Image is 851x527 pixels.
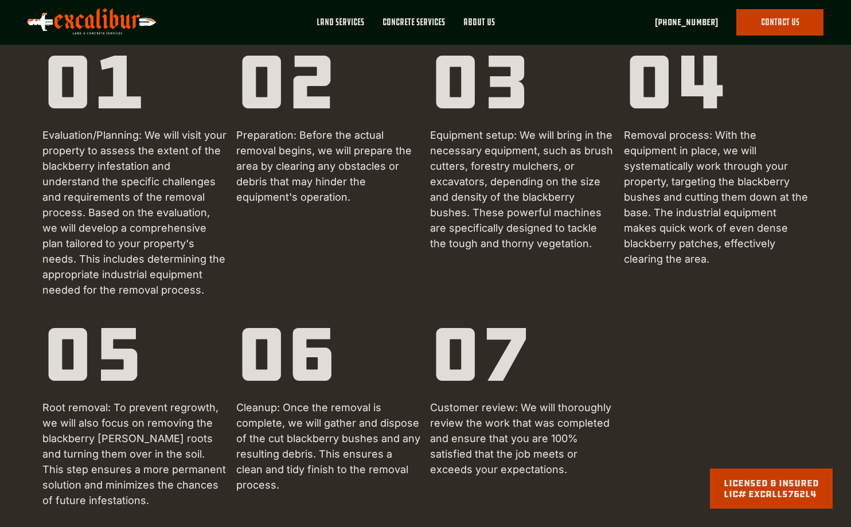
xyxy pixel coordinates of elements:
[236,400,421,493] p: Cleanup: Once the removal is complete, we will gather and dispose of the cut blackberry bushes an...
[42,400,227,508] p: Root removal: To prevent regrowth, we will also focus on removing the blackberry [PERSON_NAME] ro...
[655,15,718,29] a: [PHONE_NUMBER]
[430,316,615,394] div: 07
[736,9,823,36] a: contact us
[430,127,615,251] p: Equipment setup: We will bring in the necessary equipment, such as brush cutters, forestry mulche...
[430,400,615,477] p: Customer review: We will thoroughly review the work that was completed and ensure that you are 10...
[724,478,819,499] div: licensed & Insured lic# EXCALLS762L4
[42,44,227,122] div: 01
[624,44,809,122] div: 04
[236,44,421,122] div: 02
[430,44,615,122] div: 03
[42,127,227,298] p: Evaluation/Planning: We will visit your property to assess the extent of the blackberry infestati...
[463,16,495,29] div: About Us
[236,127,421,205] p: Preparation: Before the actual removal begins, we will prepare the area by clearing any obstacles...
[624,127,809,267] p: Removal process: With the equipment in place, we will systematically work through your property, ...
[454,9,504,45] a: About Us
[236,316,421,394] div: 06
[42,316,227,394] div: 05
